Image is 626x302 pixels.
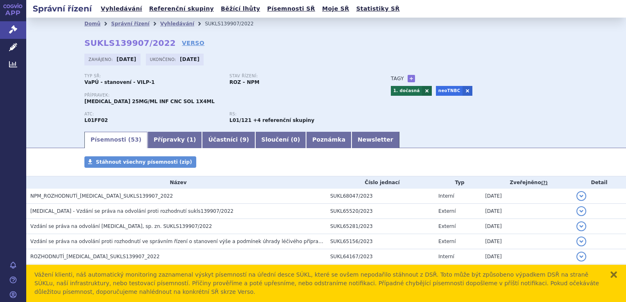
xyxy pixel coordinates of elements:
[610,270,618,279] button: zavřít
[205,18,264,30] li: SUKLS139907/2022
[150,56,178,63] span: Ukončeno:
[30,208,234,214] span: KEYTRUDA - Vzdání se práva na odvolání proti rozhodnutí sukls139907/2022
[84,99,215,104] span: [MEDICAL_DATA] 25MG/ML INF CNC SOL 1X4ML
[84,132,147,148] a: Písemnosti (53)
[306,132,352,148] a: Poznámka
[576,191,586,201] button: detail
[84,38,176,48] strong: SUKLS139907/2022
[131,136,138,143] span: 53
[438,254,454,259] span: Interní
[326,249,434,264] td: SUKL64167/2023
[253,117,314,123] strong: +4 referenční skupiny
[98,3,145,14] a: Vyhledávání
[30,239,420,244] span: Vzdání se práva na odvolání proti rozhodnutí ve správním řízení o stanovení výše a podmínek úhrad...
[320,3,352,14] a: Moje SŘ
[88,56,114,63] span: Zahájeno:
[243,136,247,143] span: 9
[434,176,481,189] th: Typ
[293,136,297,143] span: 0
[438,208,456,214] span: Externí
[576,252,586,261] button: detail
[84,79,155,85] strong: VaPÚ - stanovení - VILP-1
[576,221,586,231] button: detail
[326,234,434,249] td: SUKL65156/2023
[541,180,548,186] abbr: (?)
[229,117,252,123] strong: pembrolizumab
[481,189,572,204] td: [DATE]
[147,3,216,14] a: Referenční skupiny
[481,219,572,234] td: [DATE]
[189,136,193,143] span: 1
[229,79,259,85] strong: ROZ – NPM
[34,270,601,296] div: Vážení klienti, náš automatický monitoring zaznamenal výskyt písemností na úřední desce SÚKL, kte...
[576,206,586,216] button: detail
[229,74,366,79] p: Stav řízení:
[26,3,98,14] h2: Správní řízení
[481,176,572,189] th: Zveřejněno
[481,264,572,279] td: [DATE]
[117,56,136,62] strong: [DATE]
[436,86,463,96] a: neoTNBC
[352,132,399,148] a: Newsletter
[202,132,255,148] a: Účastníci (9)
[326,189,434,204] td: SUKL68047/2023
[391,74,404,83] h3: Tagy
[26,176,326,189] th: Název
[84,93,374,98] p: Přípravek:
[229,112,366,117] p: RS:
[391,86,422,96] a: 1. dočasná
[255,132,306,148] a: Sloučení (0)
[30,223,212,229] span: Vzdání se práva na odvolání KEYTRUDA, sp. zn. SUKLS139907/2022
[180,56,200,62] strong: [DATE]
[84,21,100,27] a: Domů
[481,249,572,264] td: [DATE]
[326,204,434,219] td: SUKL65520/2023
[438,193,454,199] span: Interní
[96,159,192,165] span: Stáhnout všechny písemnosti (zip)
[84,156,196,168] a: Stáhnout všechny písemnosti (zip)
[182,39,204,47] a: VERSO
[438,239,456,244] span: Externí
[111,21,150,27] a: Správní řízení
[84,117,108,123] strong: PEMBROLIZUMAB
[354,3,402,14] a: Statistiky SŘ
[572,176,626,189] th: Detail
[147,132,202,148] a: Přípravky (1)
[84,112,221,117] p: ATC:
[326,219,434,234] td: SUKL65281/2023
[481,234,572,249] td: [DATE]
[218,3,263,14] a: Běžící lhůty
[326,264,434,279] td: SUKL62697/2023
[84,74,221,79] p: Typ SŘ:
[408,75,415,82] a: +
[438,223,456,229] span: Externí
[30,254,160,259] span: ROZHODNUTÍ_KEYTRUDA_SUKLS139907_2022
[30,193,173,199] span: NPM_ROZHODNUTÍ_KEYTRUDA_SUKLS139907_2022
[160,21,194,27] a: Vyhledávání
[576,237,586,246] button: detail
[481,204,572,219] td: [DATE]
[326,176,434,189] th: Číslo jednací
[265,3,318,14] a: Písemnosti SŘ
